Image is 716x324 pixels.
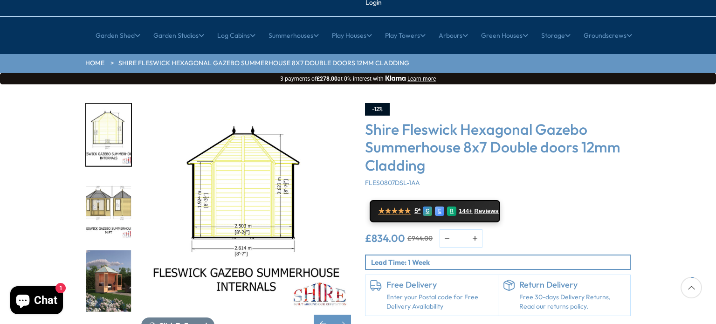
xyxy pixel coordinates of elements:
[541,24,571,47] a: Storage
[386,280,493,290] h6: Free Delivery
[86,250,131,312] img: FleswickSummerhouse_GARDEN_LH_200x200.jpg
[370,200,500,222] a: ★★★★★ 5* G E R 144+ Reviews
[85,176,132,240] div: 7 / 9
[481,24,528,47] a: Green Houses
[153,24,204,47] a: Garden Studios
[475,207,499,215] span: Reviews
[365,233,405,243] ins: £834.00
[519,293,626,311] p: Free 30-days Delivery Returns, Read our returns policy.
[86,177,131,239] img: FleswickGazeboSummerhouseMFT_200x200.jpg
[386,293,493,311] a: Enter your Postal code for Free Delivery Availability
[371,257,630,267] p: Lead Time: 1 Week
[407,235,433,241] del: £944.00
[85,59,104,68] a: HOME
[385,24,426,47] a: Play Towers
[447,207,456,216] div: R
[141,103,351,313] img: Shire Fleswick Hexagonal Gazebo Summerhouse 8x7 Double doors 12mm Cladding
[365,103,390,116] div: -12%
[423,207,432,216] div: G
[118,59,409,68] a: Shire Fleswick Hexagonal Gazebo Summerhouse 8x7 Double doors 12mm Cladding
[378,207,411,215] span: ★★★★★
[85,249,132,313] div: 8 / 9
[85,103,132,167] div: 6 / 9
[86,104,131,166] img: FleswickGazeboSummerhouseINTERNALS_200x200.jpg
[217,24,255,47] a: Log Cabins
[584,24,632,47] a: Groundscrews
[459,207,472,215] span: 144+
[439,24,468,47] a: Arbours
[365,120,631,174] h3: Shire Fleswick Hexagonal Gazebo Summerhouse 8x7 Double doors 12mm Cladding
[7,286,66,317] inbox-online-store-chat: Shopify online store chat
[268,24,319,47] a: Summerhouses
[519,280,626,290] h6: Return Delivery
[332,24,372,47] a: Play Houses
[435,207,444,216] div: E
[96,24,140,47] a: Garden Shed
[365,179,420,187] span: FLES0807DSL-1AA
